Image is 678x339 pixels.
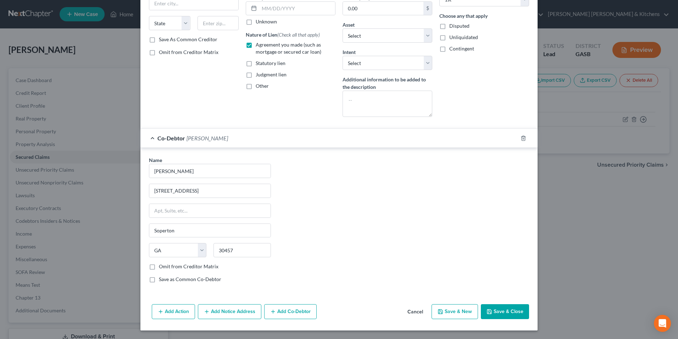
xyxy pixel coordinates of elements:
input: Enter zip... [198,16,239,30]
span: Asset [343,22,355,28]
span: (Check all that apply) [277,32,320,38]
label: Save As Common Creditor [159,36,217,43]
span: Co-Debtor [157,135,185,141]
span: Unliquidated [449,34,478,40]
span: Other [256,83,269,89]
label: Intent [343,48,356,56]
input: Enter name... [149,164,271,178]
span: Agreement you made (such as mortgage or secured car loan) [256,42,321,55]
input: Apt, Suite, etc... [149,204,271,217]
input: Enter address... [149,184,271,198]
span: Statutory lien [256,60,285,66]
label: Additional information to be added to the description [343,76,432,91]
button: Save & Close [481,304,529,319]
span: Judgment lien [256,71,287,77]
button: Add Notice Address [198,304,261,319]
div: $ [423,2,432,15]
span: Omit from Creditor Matrix [159,49,218,55]
span: Disputed [449,23,469,29]
input: Enter zip.. [213,243,271,257]
label: Save as Common Co-Debtor [159,276,221,283]
button: Save & New [432,304,478,319]
button: Cancel [402,305,429,319]
button: Add Action [152,304,195,319]
span: Name [149,157,162,163]
input: MM/DD/YYYY [259,2,335,15]
button: Add Co-Debtor [264,304,317,319]
input: Enter city... [149,224,271,237]
input: 0.00 [343,2,423,15]
div: Open Intercom Messenger [654,315,671,332]
label: Nature of Lien [246,31,320,38]
label: Choose any that apply [439,12,529,20]
span: [PERSON_NAME] [187,135,228,141]
label: Unknown [256,18,277,25]
span: Contingent [449,45,474,52]
label: Omit from Creditor Matrix [159,263,218,270]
